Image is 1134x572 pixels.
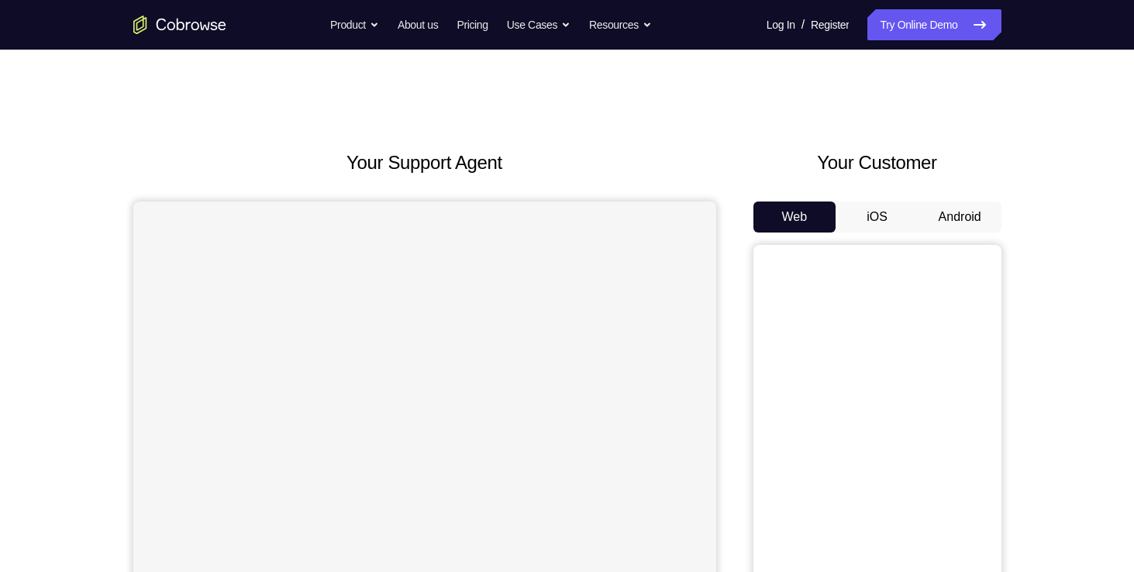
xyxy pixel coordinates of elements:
a: Try Online Demo [867,9,1001,40]
h2: Your Support Agent [133,149,716,177]
button: Use Cases [507,9,570,40]
h2: Your Customer [753,149,1001,177]
a: Pricing [457,9,488,40]
span: / [801,16,805,34]
button: Web [753,202,836,233]
button: Android [919,202,1001,233]
button: Product [330,9,379,40]
a: Go to the home page [133,16,226,34]
button: Resources [589,9,652,40]
a: Log In [767,9,795,40]
button: iOS [836,202,919,233]
a: About us [398,9,438,40]
a: Register [811,9,849,40]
